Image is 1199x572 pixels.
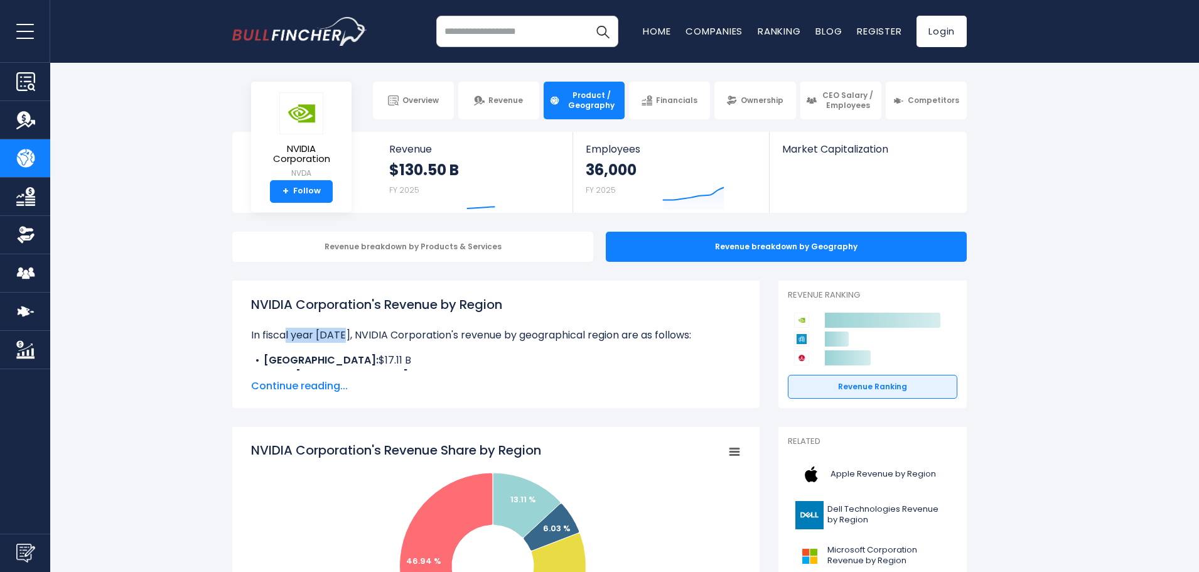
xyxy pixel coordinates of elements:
small: FY 2025 [586,185,616,195]
b: [GEOGRAPHIC_DATA]: [264,353,379,367]
img: AAPL logo [795,460,827,488]
a: Revenue $130.50 B FY 2025 [377,132,573,213]
span: Revenue [389,143,561,155]
span: CEO Salary / Employees [820,90,876,110]
small: NVDA [261,168,341,179]
a: Employees 36,000 FY 2025 [573,132,768,213]
a: Blog [815,24,842,38]
span: Revenue [488,95,523,105]
a: Companies [686,24,743,38]
img: NVIDIA Corporation competitors logo [794,313,809,328]
a: Go to homepage [232,17,367,46]
img: Broadcom competitors logo [794,350,809,365]
a: Product / Geography [544,82,625,119]
img: MSFT logo [795,542,824,570]
img: Ownership [16,225,35,244]
img: Applied Materials competitors logo [794,332,809,347]
b: Other [GEOGRAPHIC_DATA]: [264,368,411,382]
strong: + [282,186,289,197]
a: Ranking [758,24,800,38]
a: CEO Salary / Employees [800,82,881,119]
tspan: NVIDIA Corporation's Revenue Share by Region [251,441,541,459]
span: Financials [656,95,697,105]
text: 46.94 % [406,555,441,567]
a: Ownership [714,82,795,119]
span: Continue reading... [251,379,741,394]
span: Market Capitalization [782,143,953,155]
p: In fiscal year [DATE], NVIDIA Corporation's revenue by geographical region are as follows: [251,328,741,343]
span: Apple Revenue by Region [831,469,936,480]
span: Dell Technologies Revenue by Region [827,504,950,526]
small: FY 2025 [389,185,419,195]
img: DELL logo [795,501,824,529]
button: Search [587,16,618,47]
div: Revenue breakdown by Geography [606,232,967,262]
a: Home [643,24,670,38]
a: Market Capitalization [770,132,965,176]
text: 6.03 % [543,522,571,534]
p: Related [788,436,957,447]
span: Microsoft Corporation Revenue by Region [827,545,950,566]
span: Competitors [908,95,959,105]
span: Overview [402,95,439,105]
li: $17.11 B [251,353,741,368]
li: $7.88 B [251,368,741,383]
span: Product / Geography [564,90,619,110]
strong: 36,000 [586,160,637,180]
span: Employees [586,143,756,155]
a: Apple Revenue by Region [788,457,957,492]
a: +Follow [270,180,333,203]
a: Overview [373,82,454,119]
a: Register [857,24,901,38]
a: Login [917,16,967,47]
img: bullfincher logo [232,17,367,46]
a: Financials [629,82,710,119]
a: Competitors [886,82,967,119]
a: Revenue Ranking [788,375,957,399]
text: 13.11 % [510,494,536,505]
a: Revenue [458,82,539,119]
strong: $130.50 B [389,160,459,180]
span: NVIDIA Corporation [261,144,341,165]
a: Dell Technologies Revenue by Region [788,498,957,532]
div: Revenue breakdown by Products & Services [232,232,593,262]
h1: NVIDIA Corporation's Revenue by Region [251,295,741,314]
p: Revenue Ranking [788,290,957,301]
a: NVIDIA Corporation NVDA [261,92,342,180]
span: Ownership [741,95,783,105]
